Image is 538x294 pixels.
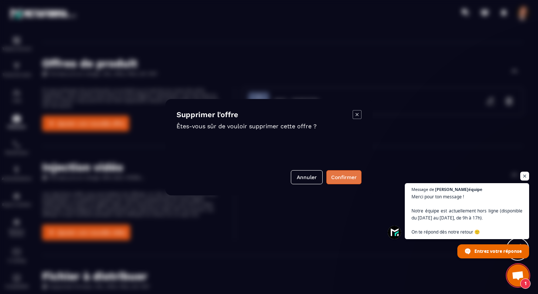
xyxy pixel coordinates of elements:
[411,193,522,235] span: Merci pour ton message ! Notre équipe est actuellement hors ligne (disponible du [DATE] au [DATE]...
[507,264,529,287] a: Ouvrir le chat
[176,123,353,130] p: Êtes-vous sûr de vouloir supprimer cette offre ?
[520,278,531,289] span: 1
[291,170,323,184] button: Annuler
[411,187,434,191] span: Message de
[474,245,522,258] span: Entrez votre réponse
[326,170,362,184] button: Confirmer
[176,110,353,119] h4: Supprimer l'offre
[435,187,482,191] span: [PERSON_NAME]équipe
